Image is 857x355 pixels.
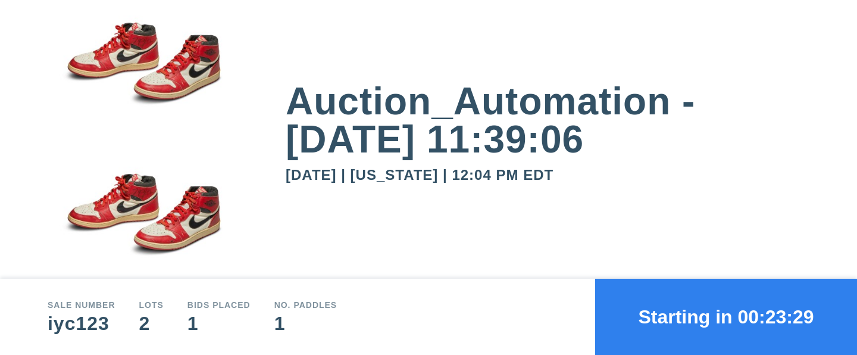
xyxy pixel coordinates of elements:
div: 2 [139,314,164,333]
div: iyc123 [48,314,115,333]
div: 1 [187,314,251,333]
img: small [48,151,238,303]
div: Bids Placed [187,301,251,309]
div: Lots [139,301,164,309]
div: Auction_Automation - [DATE] 11:39:06 [286,82,809,158]
div: [DATE] | [US_STATE] | 12:04 PM EDT [286,168,809,182]
div: No. Paddles [274,301,337,309]
div: 1 [274,314,337,333]
div: Sale number [48,301,115,309]
button: Starting in 00:23:29 [595,279,857,355]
